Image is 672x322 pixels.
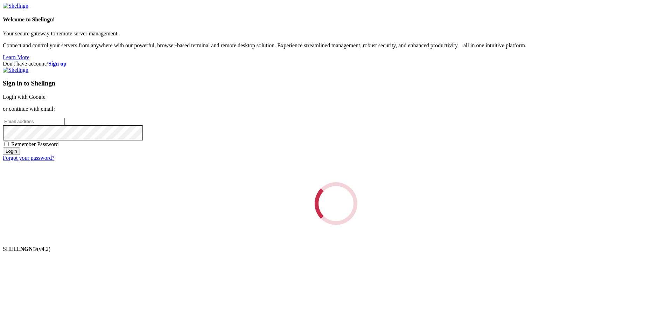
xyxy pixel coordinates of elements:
a: Forgot your password? [3,155,54,161]
img: Shellngn [3,67,28,73]
input: Email address [3,118,65,125]
input: Login [3,148,20,155]
b: NGN [20,246,33,252]
h4: Welcome to Shellngn! [3,16,669,23]
span: 4.2.0 [37,246,51,252]
a: Sign up [48,61,66,67]
h3: Sign in to Shellngn [3,80,669,87]
a: Learn More [3,54,29,60]
p: Your secure gateway to remote server management. [3,30,669,37]
div: Loading... [315,182,357,225]
input: Remember Password [4,142,9,146]
p: or continue with email: [3,106,669,112]
span: Remember Password [11,141,59,147]
div: Don't have account? [3,61,669,67]
span: SHELL © [3,246,50,252]
a: Login with Google [3,94,45,100]
img: Shellngn [3,3,28,9]
p: Connect and control your servers from anywhere with our powerful, browser-based terminal and remo... [3,42,669,49]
